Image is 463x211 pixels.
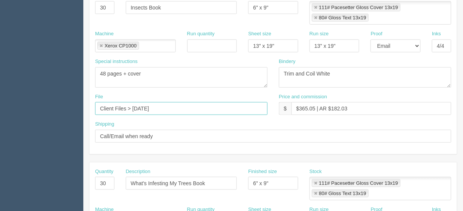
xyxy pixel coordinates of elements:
label: Run quantity [187,30,215,38]
label: Description [126,168,150,175]
label: Quantity [95,168,113,175]
label: Shipping [95,121,114,128]
label: Stock [310,168,322,175]
label: Inks [432,30,441,38]
div: 80# Gloss Text 13x19 [319,15,366,20]
label: Bindery [279,58,296,65]
label: Finished size [248,168,277,175]
div: 80# Gloss Text 13x19 [319,191,366,196]
label: Sheet size [248,30,271,38]
div: 111# Pacesetter Gloss Cover 13x19 [319,5,398,10]
label: Proof [371,30,382,38]
div: 111# Pacesetter Gloss Cover 13x19 [319,181,398,186]
label: Price and commission [279,93,327,101]
div: Xerox CP1000 [105,43,137,48]
div: $ [279,102,291,115]
label: Special instructions [95,58,138,65]
label: Machine [95,30,114,38]
label: Run size [310,30,329,38]
label: File [95,93,103,101]
textarea: Trim and Coil White [279,67,451,88]
textarea: 48 pages + cover [95,67,267,88]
